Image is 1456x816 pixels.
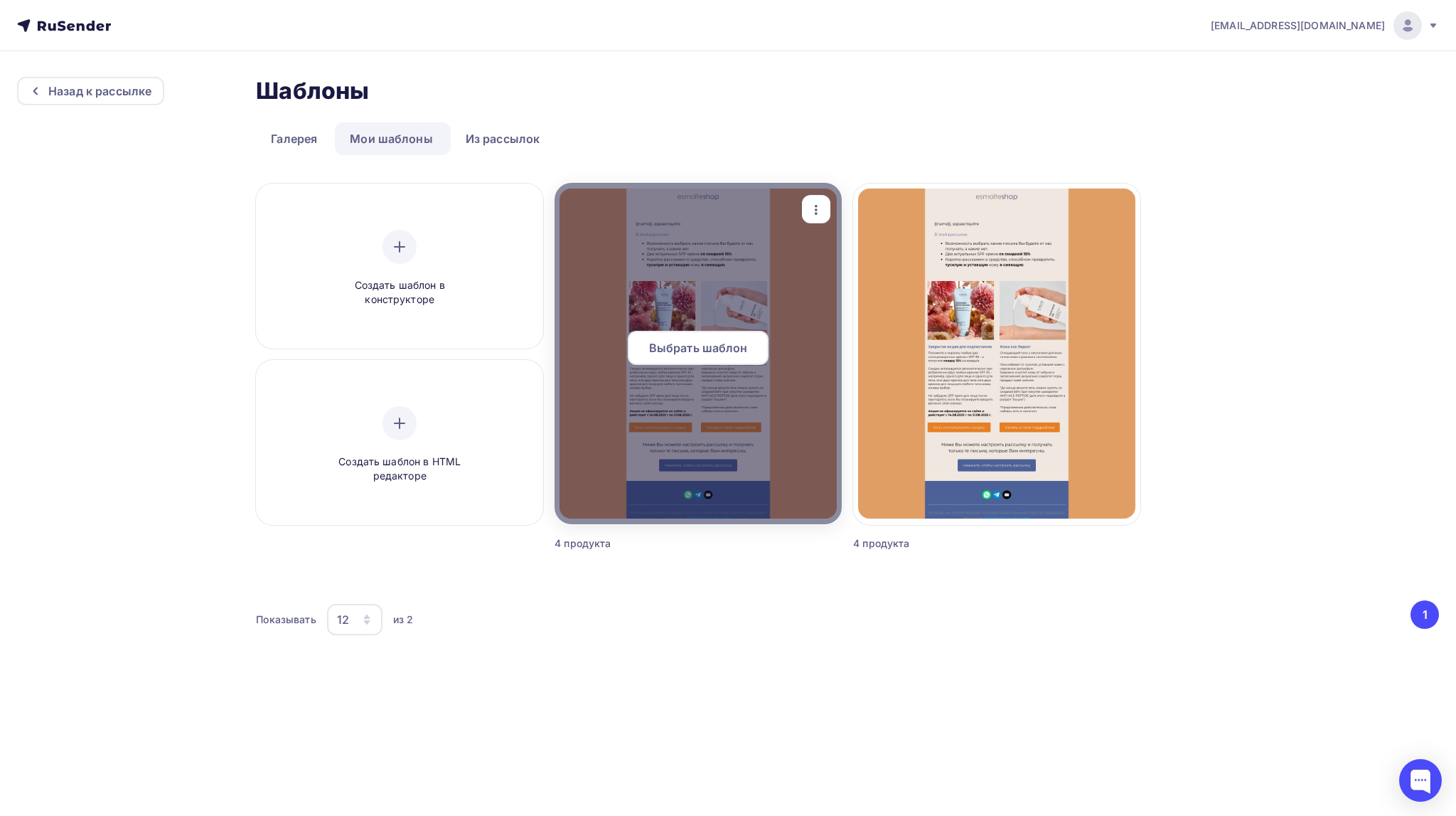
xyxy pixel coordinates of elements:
div: 4 продукта [853,536,1066,551]
span: Выбрать шаблон [649,339,748,356]
a: Из рассылок [451,122,555,155]
ul: Pagination [1408,600,1440,629]
a: [EMAIL_ADDRESS][DOMAIN_NAME] [1211,11,1439,40]
div: 12 [337,611,349,628]
span: Создать шаблон в HTML редакторе [332,455,467,484]
span: [EMAIL_ADDRESS][DOMAIN_NAME] [1211,18,1385,33]
span: Создать шаблон в конструкторе [332,278,467,307]
div: Назад к рассылке [48,83,151,100]
div: Показывать [256,613,316,627]
a: Мои шаблоны [335,122,448,155]
div: 4 продукта [555,536,768,551]
button: 12 [326,603,383,636]
div: из 2 [393,613,414,627]
a: Галерея [256,122,332,155]
h2: Шаблоны [256,77,369,105]
button: Go to page 1 [1410,600,1439,629]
